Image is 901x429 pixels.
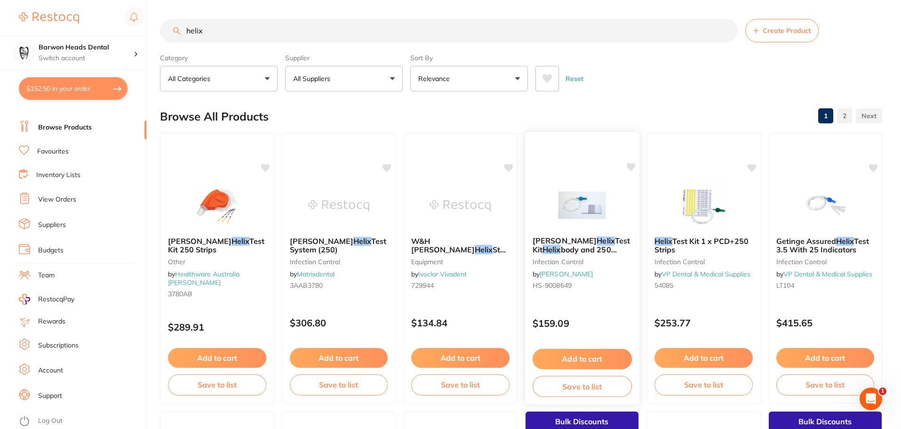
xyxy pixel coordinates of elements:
span: by [168,270,239,287]
a: Inventory Lists [36,170,80,180]
a: RestocqPay [19,294,74,305]
button: Save to list [168,374,266,395]
p: $159.09 [532,318,631,329]
em: Helix [542,245,560,254]
button: Add to cart [532,349,631,369]
img: W&H Lisa Helix Starter Kit T8010030 / 30 [430,182,491,229]
em: Helix [836,236,854,246]
iframe: Intercom live chat [860,388,882,410]
img: HENRY SCHEIN Helix Test Kit Helix body and 250 strips [551,181,613,229]
p: Relevance [418,74,454,83]
em: Helix [654,236,672,246]
a: 2 [837,106,852,125]
button: Log Out [19,414,144,429]
span: 54085 [654,281,673,290]
span: [PERSON_NAME] [290,236,353,246]
b: Getinge Assured Helix Test 3.5 With 25 Indicators [776,237,875,254]
span: 729944 [411,281,434,290]
span: Test 3.5 With 25 Indicators [776,236,869,254]
span: [PERSON_NAME] [168,236,231,246]
span: Test Kit [532,236,630,254]
button: Add to cart [776,348,875,368]
button: Save to list [654,374,753,395]
label: Sort By [410,54,528,62]
p: All Categories [168,74,214,83]
span: Test Kit 1 x PCD+250 Strips [654,236,749,254]
span: RestocqPay [38,295,74,304]
button: Save to list [290,374,388,395]
button: Save to list [411,374,510,395]
span: HS-9008649 [532,281,571,290]
p: $253.77 [654,317,753,328]
em: Helix [475,245,493,254]
span: LT104 [776,281,794,290]
a: Favourites [37,147,69,156]
a: VP Dental & Medical Supplies [783,270,872,278]
button: Add to cart [411,348,510,368]
small: infection control [776,258,875,266]
span: by [290,270,335,278]
span: W&H [PERSON_NAME] [411,236,475,254]
a: Healthware Australia [PERSON_NAME] [168,270,239,287]
label: Supplier [285,54,403,62]
em: Helix [597,236,614,245]
p: All Suppliers [293,74,334,83]
a: Budgets [38,246,64,255]
small: infection control [654,258,753,266]
button: All Suppliers [285,66,403,91]
small: infection control [290,258,388,266]
a: VP Dental & Medical Supplies [662,270,750,278]
span: by [532,270,592,278]
a: Log Out [38,416,63,426]
span: Test System (250) [290,236,386,254]
span: by [411,270,467,278]
b: Helix Test Kit 1 x PCD+250 Strips [654,237,753,254]
a: Subscriptions [38,341,79,350]
button: All Categories [160,66,278,91]
p: $306.80 [290,317,388,328]
a: Support [38,391,62,401]
a: Browse Products [38,123,92,132]
a: Ivoclar Vivadent [418,270,467,278]
img: RestocqPay [19,294,30,305]
span: body and 250 strips [532,245,616,263]
button: Relevance [410,66,528,91]
a: View Orders [38,195,76,204]
span: 3AAB3780 [290,281,323,290]
span: Starter Kit T8010030 / 30 [411,245,518,263]
span: Create Product [763,27,811,34]
img: TST Browne Helix Test System (250) [308,182,369,229]
span: by [776,270,872,278]
a: 1 [818,106,833,125]
a: Team [38,271,55,280]
small: equipment [411,258,510,266]
button: Create Product [745,19,819,42]
span: Test Kit 250 Strips [168,236,264,254]
button: Add to cart [654,348,753,368]
button: Save to list [532,376,631,397]
a: Matrixdental [297,270,335,278]
a: [PERSON_NAME] [540,270,593,278]
a: Account [38,366,63,375]
img: Getinge Assured Helix Test 3.5 With 25 Indicators [795,182,856,229]
h4: Barwon Heads Dental [39,43,134,52]
em: Helix [231,236,249,246]
b: HENRY SCHEIN Helix Test Kit Helix body and 250 strips [532,236,631,254]
button: $152.50 in your order [19,77,128,100]
span: 3780AB [168,290,192,298]
p: $415.65 [776,317,875,328]
b: TST Browne Helix Test System (250) [290,237,388,254]
small: other [168,258,266,266]
img: Helix Test Kit 1 x PCD+250 Strips [673,182,734,229]
img: Barwon Heads Dental [15,43,33,62]
span: Getinge Assured [776,236,836,246]
button: Reset [563,66,586,91]
label: Category [160,54,278,62]
button: Add to cart [290,348,388,368]
p: $289.91 [168,322,266,332]
b: W&H Lisa Helix Starter Kit T8010030 / 30 [411,237,510,254]
h2: Browse All Products [160,110,269,123]
span: [PERSON_NAME] [532,236,596,245]
span: 1 [879,388,886,395]
p: Switch account [39,54,134,63]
